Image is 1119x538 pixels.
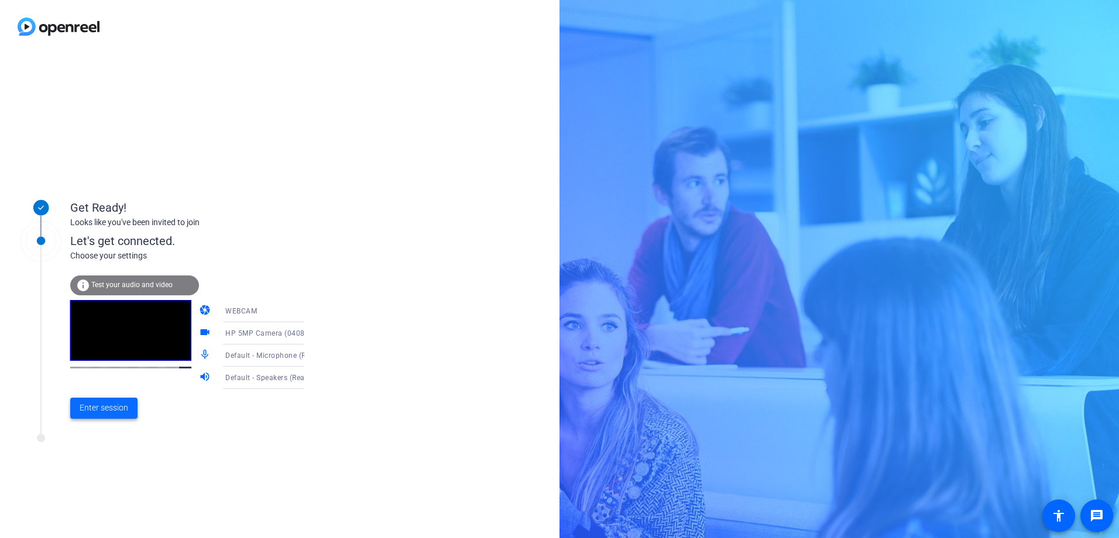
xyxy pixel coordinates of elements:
button: Enter session [70,398,138,419]
mat-icon: mic_none [199,349,213,363]
div: Get Ready! [70,199,304,216]
span: Default - Microphone (Realtek(R) Audio) [225,350,361,360]
mat-icon: camera [199,304,213,318]
span: Default - Speakers (Realtek(R) Audio) [225,373,352,382]
mat-icon: info [76,278,90,292]
span: WEBCAM [225,307,257,315]
mat-icon: volume_up [199,371,213,385]
div: Choose your settings [70,250,328,262]
mat-icon: message [1090,509,1104,523]
div: Looks like you've been invited to join [70,216,304,229]
mat-icon: videocam [199,326,213,340]
span: Test your audio and video [91,281,173,289]
mat-icon: accessibility [1052,509,1066,523]
span: Enter session [80,402,128,414]
span: HP 5MP Camera (0408:546a) [225,328,327,337]
div: Let's get connected. [70,232,328,250]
